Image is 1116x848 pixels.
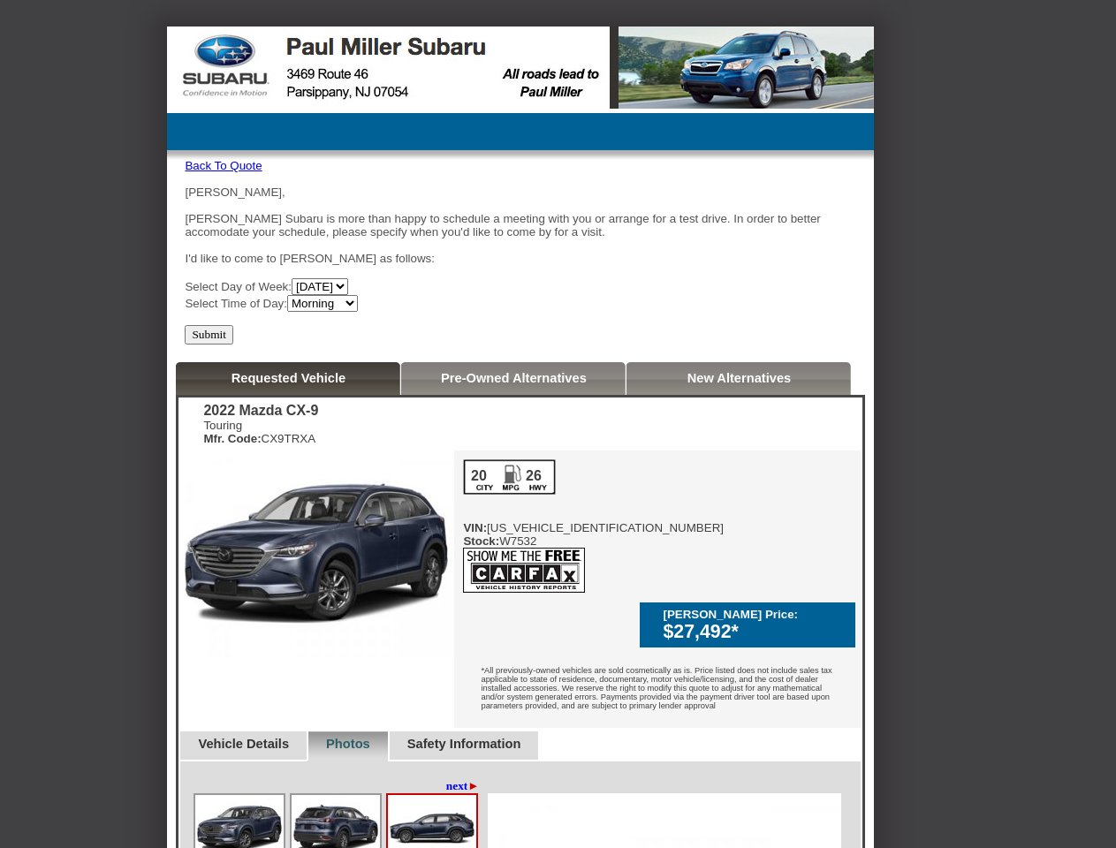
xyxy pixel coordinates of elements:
[469,468,488,484] div: 20
[185,325,233,344] input: Submit
[446,779,480,793] a: next►
[463,548,585,593] img: icon_carfax.png
[185,185,856,312] div: [PERSON_NAME], [PERSON_NAME] Subaru is more than happy to schedule a meeting with you or arrange ...
[463,459,724,595] div: [US_VEHICLE_IDENTIFICATION_NUMBER] W7532
[185,159,262,172] a: Back To Quote
[203,403,318,419] div: 2022 Mazda CX-9
[203,419,318,445] div: Touring CX9TRXA
[178,450,454,657] img: 2022 Mazda CX-9
[326,737,370,751] a: Photos
[407,737,521,751] a: Safety Information
[203,432,261,445] b: Mfr. Code:
[454,653,861,728] div: *All previously-owned vehicles are sold cosmetically as is. Price listed does not include sales t...
[463,534,499,548] b: Stock:
[232,371,346,385] a: Requested Vehicle
[198,737,289,751] a: Vehicle Details
[663,621,846,643] div: $27,492*
[467,779,479,792] span: ►
[441,371,587,385] a: Pre-Owned Alternatives
[463,521,487,534] b: VIN:
[524,468,543,484] div: 26
[687,371,792,385] a: New Alternatives
[663,608,846,621] div: [PERSON_NAME] Price:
